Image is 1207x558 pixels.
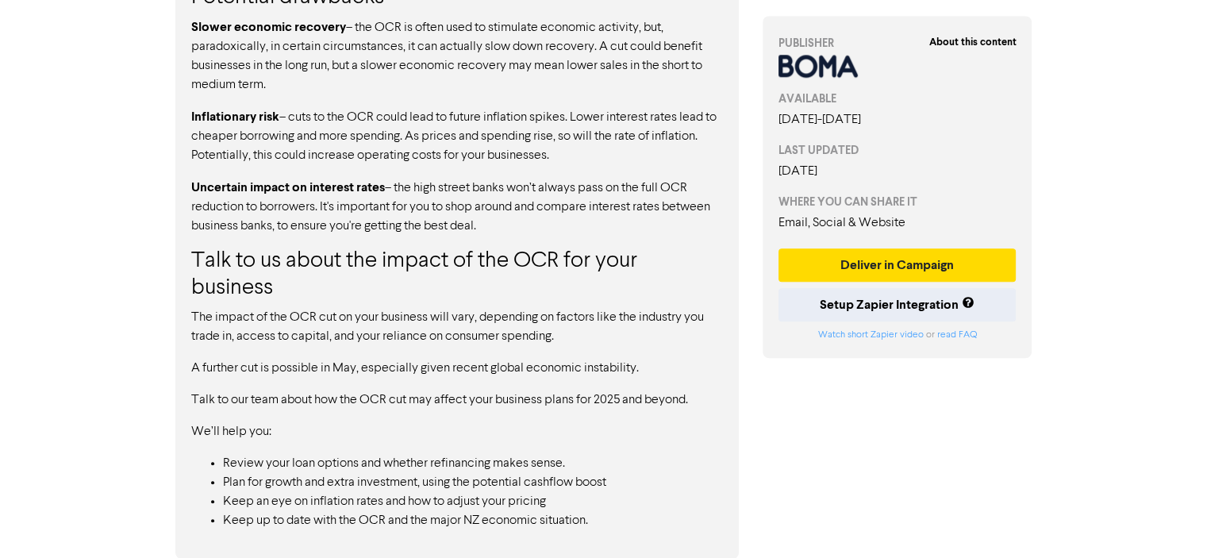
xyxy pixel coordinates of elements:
[223,492,723,511] li: Keep an eye on inflation rates and how to adjust your pricing
[223,511,723,530] li: Keep up to date with the OCR and the major NZ economic situation.
[851,25,1207,558] iframe: Chat Widget
[223,454,723,473] li: Review your loan options and whether refinancing makes sense.
[778,214,1017,233] div: Email, Social & Website
[191,107,723,165] p: – cuts to the OCR could lead to future inflation spikes. Lower interest rates lead to cheaper bor...
[778,142,1017,159] div: LAST UPDATED
[191,179,385,195] strong: Uncertain impact on interest rates
[778,328,1017,342] div: or
[778,35,1017,52] div: PUBLISHER
[191,109,279,125] strong: Inflationary risk
[817,330,923,340] a: Watch short Zapier video
[191,248,723,302] h3: Talk to us about the impact of the OCR for your business
[191,391,723,410] p: Talk to our team about how the OCR cut may affect your business plans for 2025 and beyond.
[778,248,1017,282] button: Deliver in Campaign
[191,178,723,236] p: – the high street banks won’t always pass on the full OCR reduction to borrowers. It's important ...
[191,19,346,35] strong: Slower economic recovery
[191,422,723,441] p: We’ll help you:
[223,473,723,492] li: Plan for growth and extra investment, using the potential cashflow boost
[778,194,1017,210] div: WHERE YOU CAN SHARE IT
[778,288,1017,321] button: Setup Zapier Integration
[191,17,723,94] p: – the OCR is often used to stimulate economic activity, but, paradoxically, in certain circumstan...
[778,162,1017,181] div: [DATE]
[778,110,1017,129] div: [DATE] - [DATE]
[191,308,723,346] p: The impact of the OCR cut on your business will vary, depending on factors like the industry you ...
[191,359,723,378] p: A further cut is possible in May, especially given recent global economic instability.
[778,90,1017,107] div: AVAILABLE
